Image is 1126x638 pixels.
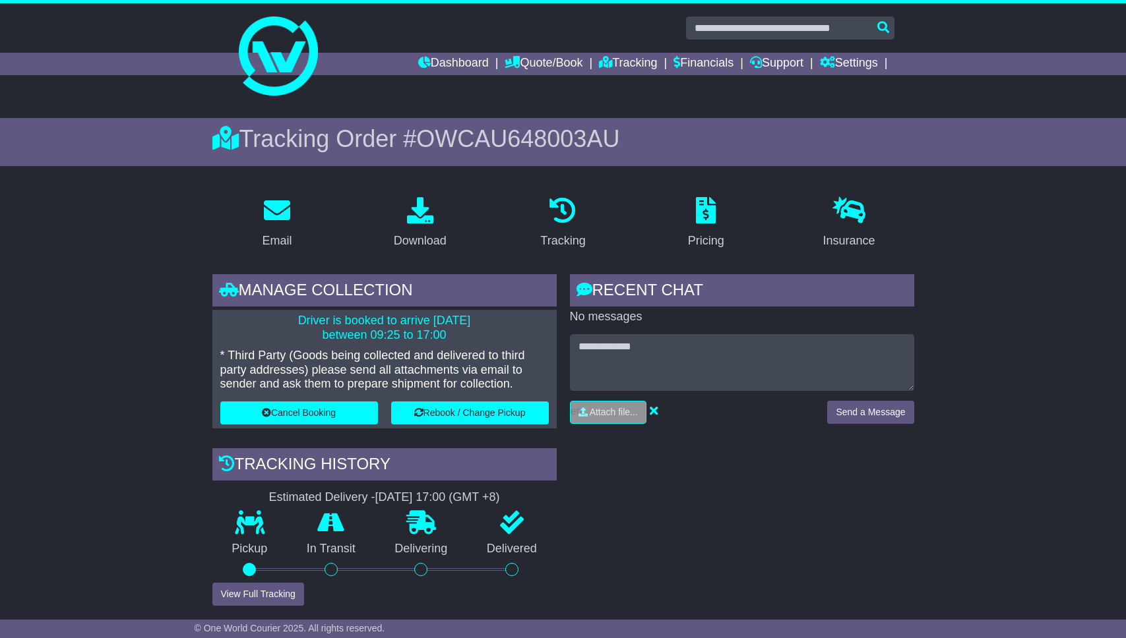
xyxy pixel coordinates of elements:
div: Tracking Order # [212,125,914,153]
button: View Full Tracking [212,583,304,606]
span: © One World Courier 2025. All rights reserved. [195,623,385,633]
p: Pickup [212,542,288,556]
a: Tracking [532,192,594,254]
p: * Third Party (Goods being collected and delivered to third party addresses) please send all atta... [220,349,549,391]
div: Estimated Delivery - [212,490,557,505]
a: Download [385,192,455,254]
p: Delivered [467,542,557,556]
div: RECENT CHAT [570,274,914,310]
a: Financials [673,53,734,75]
p: Delivering [375,542,468,556]
button: Send a Message [827,401,914,424]
a: Settings [820,53,878,75]
div: Pricing [688,232,724,250]
p: In Transit [287,542,375,556]
a: Tracking [599,53,657,75]
div: Manage collection [212,274,557,310]
div: Download [394,232,447,250]
button: Cancel Booking [220,401,378,424]
button: Rebook / Change Pickup [391,401,549,424]
div: Email [262,232,292,250]
p: No messages [570,310,914,324]
a: Insurance [815,192,884,254]
a: Support [750,53,803,75]
div: Tracking [540,232,585,250]
div: [DATE] 17:00 (GMT +8) [375,490,500,505]
div: Insurance [823,232,875,250]
a: Pricing [679,192,733,254]
div: Tracking history [212,448,557,484]
span: OWCAU648003AU [416,125,619,152]
a: Email [253,192,300,254]
a: Dashboard [418,53,489,75]
p: Driver is booked to arrive [DATE] between 09:25 to 17:00 [220,314,549,342]
a: Quote/Book [505,53,582,75]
